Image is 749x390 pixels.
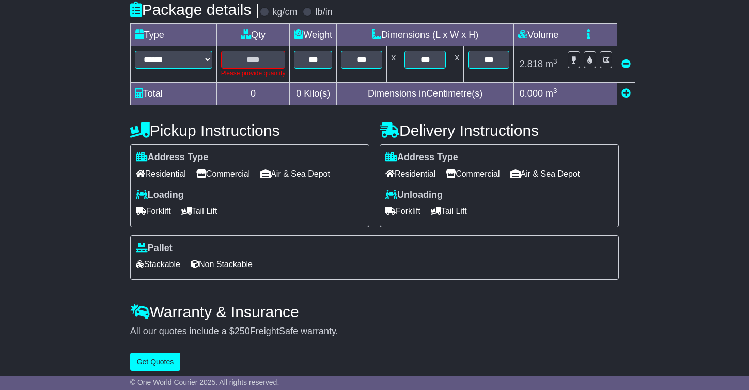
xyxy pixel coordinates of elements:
[196,166,250,182] span: Commercial
[385,166,435,182] span: Residential
[130,83,216,105] td: Total
[337,24,514,46] td: Dimensions (L x W x H)
[385,152,458,163] label: Address Type
[130,1,260,18] h4: Package details |
[337,83,514,105] td: Dimensions in Centimetre(s)
[136,243,173,254] label: Pallet
[296,88,301,99] span: 0
[385,203,420,219] span: Forklift
[510,166,580,182] span: Air & Sea Depot
[136,152,209,163] label: Address Type
[130,326,619,337] div: All our quotes include a $ FreightSafe warranty.
[216,24,290,46] td: Qty
[130,378,279,386] span: © One World Courier 2025. All rights reserved.
[446,166,500,182] span: Commercial
[316,7,333,18] label: lb/in
[130,122,369,139] h4: Pickup Instructions
[181,203,217,219] span: Tail Lift
[130,303,619,320] h4: Warranty & Insurance
[136,166,186,182] span: Residential
[621,59,631,69] a: Remove this item
[191,256,253,272] span: Non Stackable
[216,83,290,105] td: 0
[520,59,543,69] span: 2.818
[431,203,467,219] span: Tail Lift
[235,326,250,336] span: 250
[553,57,557,65] sup: 3
[621,88,631,99] a: Add new item
[136,203,171,219] span: Forklift
[450,46,464,83] td: x
[136,256,180,272] span: Stackable
[514,24,563,46] td: Volume
[387,46,400,83] td: x
[380,122,619,139] h4: Delivery Instructions
[260,166,330,182] span: Air & Sea Depot
[545,59,557,69] span: m
[385,190,443,201] label: Unloading
[130,353,181,371] button: Get Quotes
[545,88,557,99] span: m
[273,7,298,18] label: kg/cm
[130,24,216,46] td: Type
[221,69,286,78] div: Please provide quantity
[553,87,557,95] sup: 3
[520,88,543,99] span: 0.000
[290,83,337,105] td: Kilo(s)
[136,190,184,201] label: Loading
[290,24,337,46] td: Weight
